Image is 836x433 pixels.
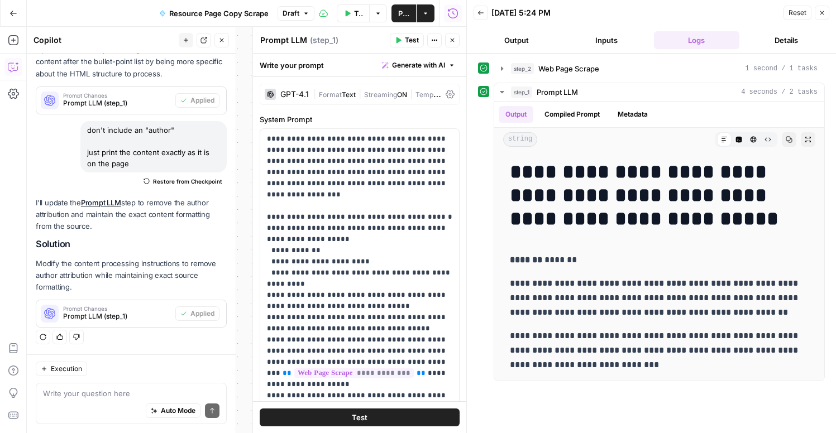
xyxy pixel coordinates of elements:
[36,258,227,293] p: Modify the content processing instructions to remove author attribution while maintaining exact s...
[499,106,533,123] button: Output
[161,406,195,416] span: Auto Mode
[283,8,299,18] span: Draft
[538,63,599,74] span: Web Page Scrape
[146,403,200,418] button: Auto Mode
[511,63,534,74] span: step_2
[391,4,416,22] button: Publish
[342,90,356,99] span: Text
[169,8,269,19] span: Resource Page Copy Scrape
[397,90,407,99] span: ON
[310,35,338,46] span: ( step_1 )
[378,58,460,73] button: Generate with AI
[36,197,227,232] p: I'll update the step to remove the author attribution and maintain the exact content formatting f...
[356,88,364,99] span: |
[34,35,175,46] div: Copilot
[36,362,87,376] button: Execution
[152,4,275,22] button: Resource Page Copy Scrape
[260,35,307,46] textarea: Prompt LLM
[280,90,309,98] div: GPT-4.1
[537,86,578,98] span: Prompt LLM
[538,106,606,123] button: Compiled Prompt
[474,31,559,49] button: Output
[654,31,739,49] button: Logs
[398,8,409,19] span: Publish
[352,412,367,423] span: Test
[51,364,82,374] span: Execution
[611,106,655,123] button: Metadata
[744,31,829,49] button: Details
[153,177,222,186] span: Restore from Checkpoint
[36,44,227,79] p: Update the content processing instructions to exclude content after the bullet-point list by bein...
[392,60,445,70] span: Generate with AI
[260,408,460,426] button: Test
[789,8,806,18] span: Reset
[63,98,171,108] span: Prompt LLM (step_1)
[415,88,441,99] span: Temp
[80,121,227,172] div: don't include an "author" just print the content exactly as it is on the page
[494,83,824,101] button: 4 seconds / 2 tasks
[494,60,824,78] button: 1 second / 1 tasks
[511,86,532,98] span: step_1
[190,309,214,319] span: Applied
[354,8,363,19] span: Test Workflow
[63,311,171,321] span: Prompt LLM (step_1)
[63,93,171,98] span: Prompt Changes
[563,31,649,49] button: Inputs
[741,87,818,97] span: 4 seconds / 2 tasks
[745,64,818,74] span: 1 second / 1 tasks
[81,198,121,207] a: Prompt LLM
[175,306,219,321] button: Applied
[260,114,460,125] label: System Prompt
[494,102,824,381] div: 4 seconds / 2 tasks
[337,4,370,22] button: Test Workflow
[36,239,227,249] h2: Solution
[503,132,537,147] span: string
[313,88,319,99] span: |
[364,90,397,99] span: Streaming
[139,175,227,188] button: Restore from Checkpoint
[190,95,214,105] span: Applied
[784,6,811,20] button: Reset
[63,306,171,311] span: Prompt Changes
[175,93,219,108] button: Applied
[253,54,466,76] div: Write your prompt
[407,88,415,99] span: |
[278,6,314,21] button: Draft
[319,90,342,99] span: Format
